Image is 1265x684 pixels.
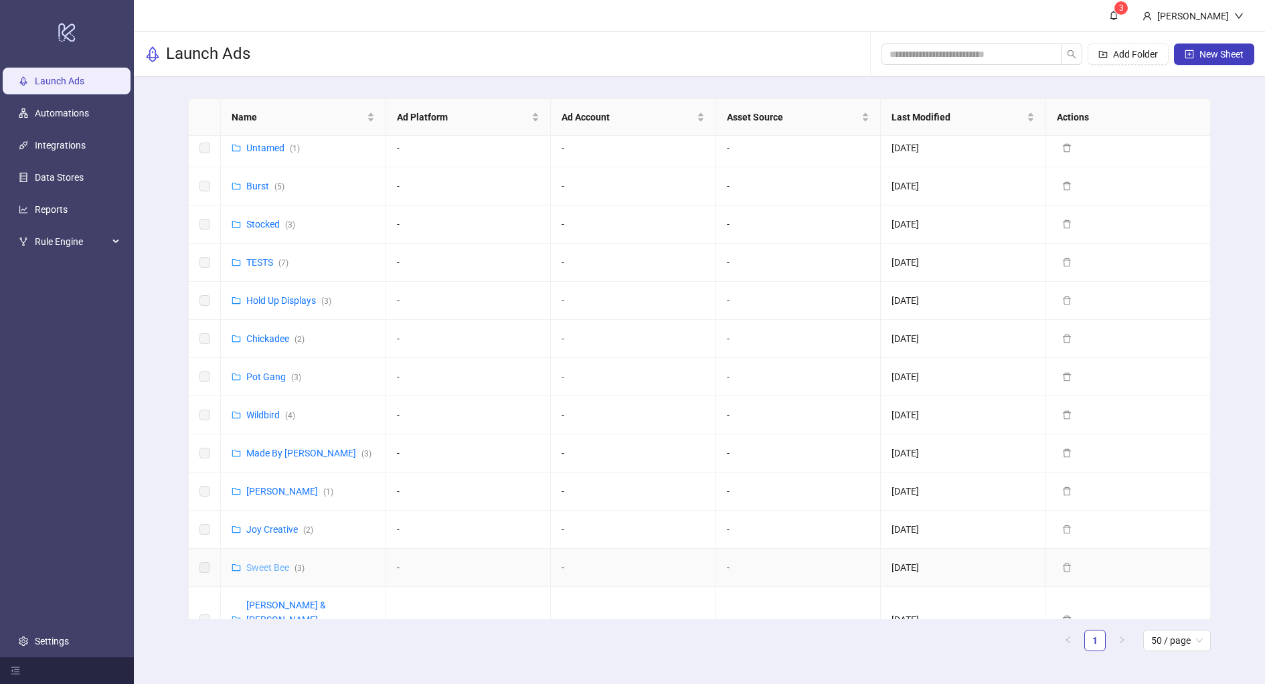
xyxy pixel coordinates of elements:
span: folder [232,448,241,458]
th: Actions [1046,99,1211,136]
a: Stocked(3) [246,219,295,230]
a: Launch Ads [35,76,84,86]
td: - [716,587,881,653]
td: - [716,511,881,549]
span: delete [1062,258,1072,267]
td: [DATE] [881,320,1046,358]
button: Add Folder [1088,44,1169,65]
span: folder [232,615,241,624]
a: Made By [PERSON_NAME](3) [246,448,371,458]
td: [DATE] [881,473,1046,511]
td: - [386,167,552,205]
a: 1 [1085,630,1105,651]
span: delete [1062,296,1072,305]
td: - [386,320,552,358]
td: [DATE] [881,396,1046,434]
a: Settings [35,636,69,647]
span: delete [1062,563,1072,572]
a: [PERSON_NAME](1) [246,486,333,497]
th: Asset Source [716,99,881,136]
span: ( 3 ) [285,220,295,230]
span: delete [1062,334,1072,343]
span: ( 3 ) [291,373,301,382]
li: Next Page [1111,630,1132,651]
a: TESTS(7) [246,257,288,268]
a: Chickadee(2) [246,333,305,344]
td: [DATE] [881,549,1046,587]
td: - [551,358,716,396]
td: - [386,587,552,653]
td: [DATE] [881,282,1046,320]
a: Hold Up Displays(3) [246,295,331,306]
span: ( 2 ) [294,335,305,344]
span: left [1064,636,1072,644]
span: ( 3 ) [361,449,371,458]
span: folder-add [1098,50,1108,59]
span: Ad Platform [397,110,529,124]
span: 3 [1119,3,1124,13]
span: folder [232,525,241,534]
a: Automations [35,108,89,118]
span: folder [232,143,241,153]
div: Page Size [1143,630,1211,651]
td: - [551,549,716,587]
td: - [386,358,552,396]
td: - [716,167,881,205]
a: Pot Gang(3) [246,371,301,382]
span: ( 3 ) [294,564,305,573]
a: Data Stores [35,172,84,183]
td: [DATE] [881,205,1046,244]
span: folder [232,181,241,191]
td: - [551,205,716,244]
td: [DATE] [881,587,1046,653]
span: ( 5 ) [274,182,284,191]
td: - [716,358,881,396]
button: left [1058,630,1079,651]
span: ( 4 ) [285,411,295,420]
td: - [716,396,881,434]
span: Asset Source [727,110,859,124]
span: ( 7 ) [278,258,288,268]
span: folder [232,258,241,267]
td: [DATE] [881,511,1046,549]
th: Last Modified [881,99,1046,136]
td: - [551,511,716,549]
span: delete [1062,181,1072,191]
span: ( 1 ) [290,144,300,153]
span: folder [232,563,241,572]
h3: Launch Ads [166,44,250,65]
span: folder [232,334,241,343]
span: Ad Account [562,110,694,124]
span: folder [232,220,241,229]
sup: 3 [1114,1,1128,15]
span: folder [232,296,241,305]
button: right [1111,630,1132,651]
td: - [386,205,552,244]
span: Rule Engine [35,228,108,255]
span: delete [1062,487,1072,496]
span: folder [232,410,241,420]
td: [DATE] [881,358,1046,396]
a: [PERSON_NAME] & [PERSON_NAME] ([GEOGRAPHIC_DATA])(5) [246,600,359,640]
span: 50 / page [1151,630,1203,651]
td: - [716,205,881,244]
span: Add Folder [1113,49,1158,60]
td: [DATE] [881,244,1046,282]
span: delete [1062,372,1072,381]
td: - [551,473,716,511]
td: [DATE] [881,129,1046,167]
td: - [716,473,881,511]
td: - [551,129,716,167]
span: ( 3 ) [321,296,331,306]
span: delete [1062,615,1072,624]
td: - [551,167,716,205]
span: menu-fold [11,666,20,675]
td: - [386,434,552,473]
td: - [386,244,552,282]
span: delete [1062,143,1072,153]
td: - [551,434,716,473]
span: bell [1109,11,1118,20]
td: - [551,320,716,358]
th: Ad Account [551,99,716,136]
span: fork [19,237,28,246]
